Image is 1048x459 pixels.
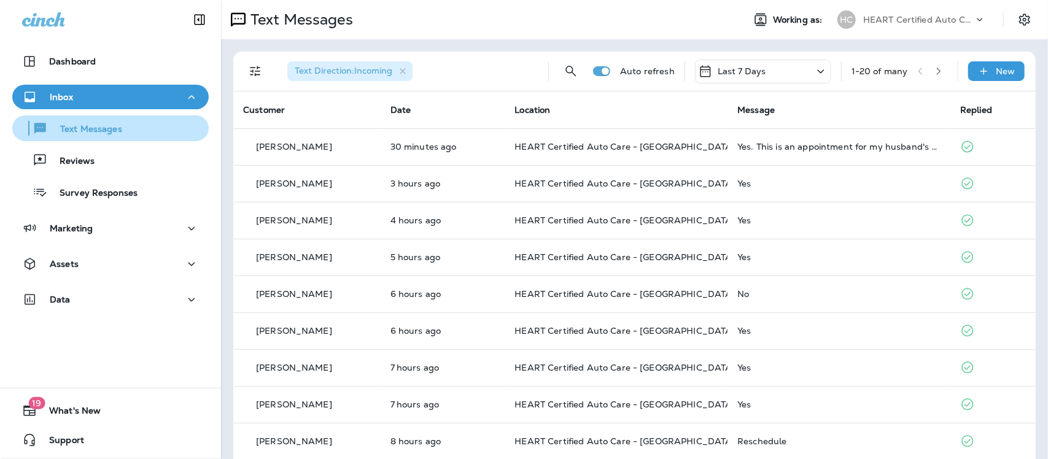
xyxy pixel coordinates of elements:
span: Support [37,435,84,450]
p: [PERSON_NAME] [256,252,332,262]
button: Inbox [12,85,209,109]
p: Sep 7, 2025 10:05 AM [390,399,495,409]
div: Yes [737,399,941,409]
div: Text Direction:Incoming [287,61,413,81]
button: 19What's New [12,398,209,423]
p: [PERSON_NAME] [256,179,332,188]
div: Yes [737,363,941,372]
p: Sep 7, 2025 11:59 AM [390,289,495,299]
button: Collapse Sidebar [182,7,217,32]
div: HC [837,10,856,29]
p: Sep 7, 2025 09:54 AM [390,436,495,446]
button: Survey Responses [12,179,209,205]
p: [PERSON_NAME] [256,363,332,372]
span: HEART Certified Auto Care - [GEOGRAPHIC_DATA] [514,252,735,263]
button: Marketing [12,216,209,241]
p: Text Messages [48,124,122,136]
p: HEART Certified Auto Care [863,15,974,25]
p: Text Messages [246,10,353,29]
p: Data [50,295,71,304]
span: Date [390,104,411,115]
p: Assets [50,259,79,269]
button: Assets [12,252,209,276]
div: Yes [737,215,941,225]
p: [PERSON_NAME] [256,142,332,152]
p: Sep 7, 2025 11:01 AM [390,326,495,336]
span: Location [514,104,550,115]
button: Filters [243,59,268,83]
span: HEART Certified Auto Care - [GEOGRAPHIC_DATA] [514,436,735,447]
button: Data [12,287,209,312]
p: Sep 7, 2025 12:04 PM [390,252,495,262]
span: Working as: [773,15,825,25]
span: HEART Certified Auto Care - [GEOGRAPHIC_DATA] [514,178,735,189]
p: Last 7 Days [718,66,766,76]
p: Sep 7, 2025 05:28 PM [390,142,495,152]
div: Reschedule [737,436,941,446]
span: HEART Certified Auto Care - [GEOGRAPHIC_DATA] [514,288,735,299]
span: Customer [243,104,285,115]
p: Inbox [50,92,73,102]
button: Dashboard [12,49,209,74]
span: Text Direction : Incoming [295,65,392,76]
p: Survey Responses [47,188,138,199]
span: HEART Certified Auto Care - [GEOGRAPHIC_DATA] [514,215,735,226]
p: New [996,66,1015,76]
span: Replied [960,104,992,115]
p: [PERSON_NAME] [256,326,332,336]
div: Yes [737,326,941,336]
p: [PERSON_NAME] [256,436,332,446]
span: HEART Certified Auto Care - [GEOGRAPHIC_DATA] [514,362,735,373]
div: No [737,289,941,299]
div: 1 - 20 of many [852,66,908,76]
p: Auto refresh [620,66,675,76]
span: HEART Certified Auto Care - [GEOGRAPHIC_DATA] [514,399,735,410]
p: Dashboard [49,56,96,66]
span: 19 [28,397,45,409]
button: Settings [1014,9,1036,31]
button: Reviews [12,147,209,173]
button: Support [12,428,209,452]
p: Marketing [50,223,93,233]
p: Sep 7, 2025 02:04 PM [390,179,495,188]
button: Text Messages [12,115,209,141]
div: Yes [737,179,941,188]
p: Reviews [47,156,95,168]
p: Sep 7, 2025 10:22 AM [390,363,495,372]
span: HEART Certified Auto Care - [GEOGRAPHIC_DATA] [514,141,735,152]
p: [PERSON_NAME] [256,215,332,225]
button: Search Messages [559,59,583,83]
div: Yes. This is an appointment for my husband's car. [737,142,941,152]
div: Yes [737,252,941,262]
span: HEART Certified Auto Care - [GEOGRAPHIC_DATA] [514,325,735,336]
span: Message [737,104,775,115]
p: [PERSON_NAME] [256,399,332,409]
p: [PERSON_NAME] [256,289,332,299]
span: What's New [37,406,101,420]
p: Sep 7, 2025 01:47 PM [390,215,495,225]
